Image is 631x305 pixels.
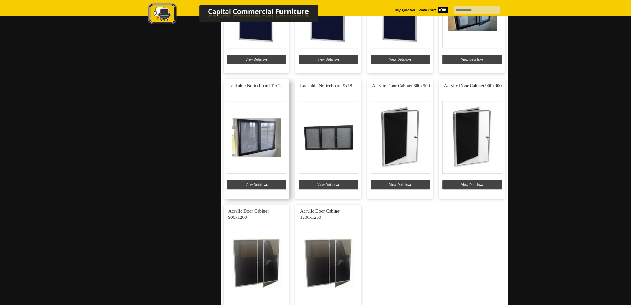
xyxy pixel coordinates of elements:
a: Capital Commercial Furniture Logo [131,3,348,28]
a: View Cart0 [417,8,447,12]
span: 0 [438,7,448,13]
strong: View Cart [418,8,448,12]
a: My Quotes [395,8,415,12]
img: Capital Commercial Furniture Logo [131,3,348,26]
